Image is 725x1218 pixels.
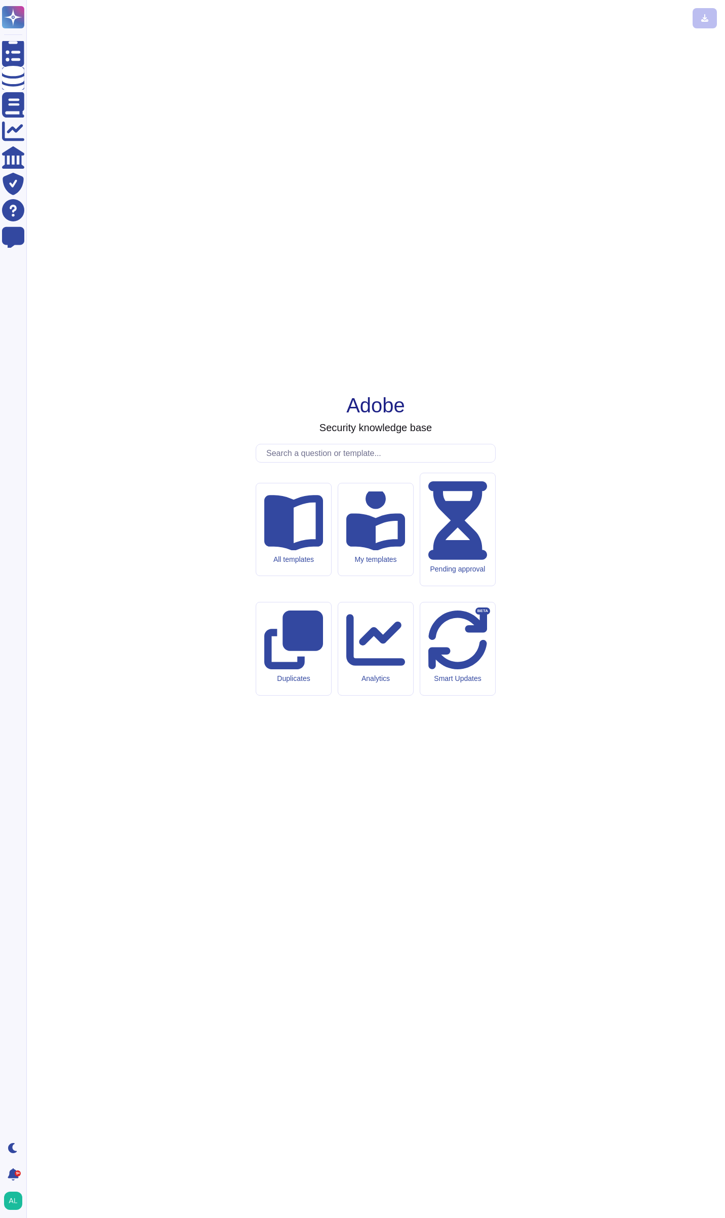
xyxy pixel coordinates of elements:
[428,565,487,574] div: Pending approval
[264,555,323,564] div: All templates
[264,674,323,683] div: Duplicates
[346,555,405,564] div: My templates
[261,444,495,462] input: Search a question or template...
[428,674,487,683] div: Smart Updates
[4,1192,22,1210] img: user
[319,422,432,434] h3: Security knowledge base
[2,1190,29,1212] button: user
[475,607,490,615] div: BETA
[15,1170,21,1176] div: 9+
[346,393,405,417] h1: Adobe
[346,674,405,683] div: Analytics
